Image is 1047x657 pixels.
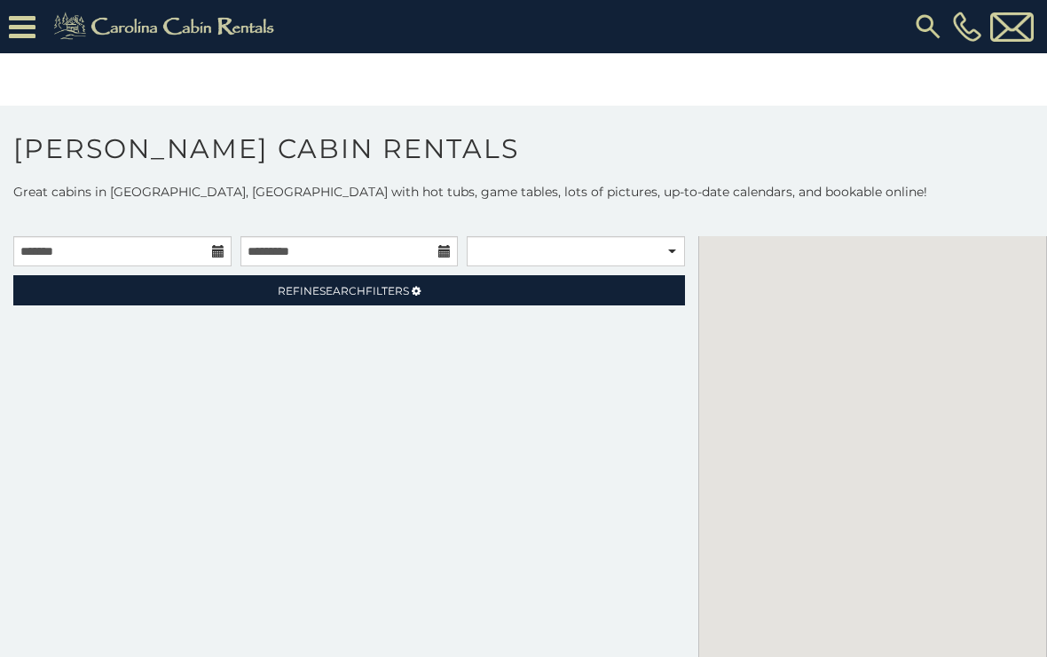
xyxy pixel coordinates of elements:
img: search-regular.svg [912,11,944,43]
span: Search [319,284,366,297]
span: Refine Filters [278,284,409,297]
a: [PHONE_NUMBER] [949,12,986,42]
img: Khaki-logo.png [44,9,289,44]
a: RefineSearchFilters [13,275,685,305]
